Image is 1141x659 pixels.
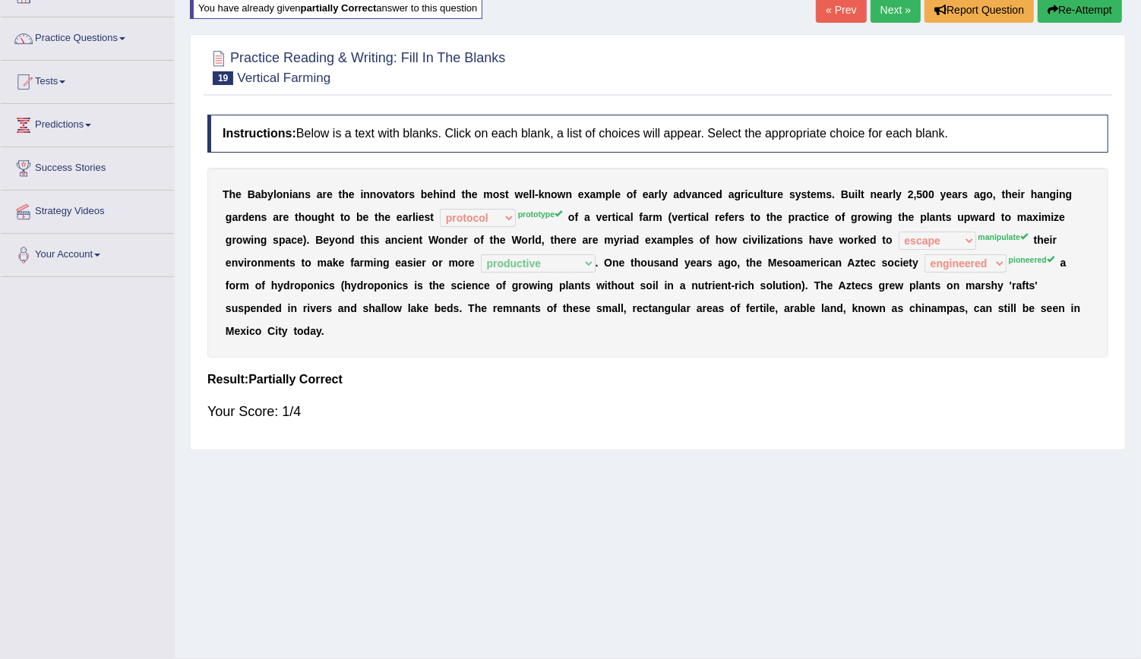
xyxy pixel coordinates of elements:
b: a [292,188,299,200]
b: t [942,211,946,223]
b: w [971,211,979,223]
b: m [596,188,605,200]
b: a [286,234,292,246]
b: e [363,211,369,223]
b: t [462,188,466,200]
b: n [1043,188,1050,200]
a: Predictions [1,104,174,142]
b: i [1018,188,1021,200]
b: h [364,234,371,246]
b: o [376,188,383,200]
b: h [465,188,472,200]
b: c [291,234,297,246]
b: s [374,234,380,246]
b: s [273,234,279,246]
b: u [754,188,760,200]
b: o [1005,211,1012,223]
b: g [735,188,741,200]
b: s [409,188,415,200]
b: r [405,188,409,200]
b: o [277,188,283,200]
b: g [886,211,893,223]
b: e [397,211,403,223]
span: 19 [213,71,233,85]
b: g [226,234,232,246]
b: y [329,234,335,246]
b: a [692,188,698,200]
b: v [686,188,692,200]
b: c [618,211,624,223]
b: r [323,188,327,200]
b: n [445,234,452,246]
b: n [254,211,261,223]
b: p [279,234,286,246]
b: p [789,211,795,223]
b: p [964,211,971,223]
b: r [715,211,719,223]
b: a [952,188,958,200]
b: l [412,211,416,223]
b: a [590,188,596,200]
b: r [279,211,283,223]
b: e [578,188,584,200]
b: c [817,211,823,223]
b: c [704,188,710,200]
b: r [654,188,658,200]
b: r [858,211,861,223]
b: d [716,188,723,200]
b: i [289,188,292,200]
b: u [311,211,318,223]
b: l [893,188,896,200]
b: r [773,188,777,200]
b: v [596,211,602,223]
b: r [741,188,744,200]
b: h [770,211,777,223]
b: o [987,188,994,200]
b: a [1027,211,1033,223]
b: a [649,188,655,200]
small: Vertical Farming [237,71,330,85]
b: i [440,188,443,200]
b: 0 [922,188,928,200]
b: f [842,211,845,223]
b: t [295,211,299,223]
b: r [232,234,235,246]
b: 5 [917,188,923,200]
b: f [633,188,637,200]
b: h [342,188,349,200]
b: e [327,188,333,200]
b: T [223,188,229,200]
b: i [855,188,858,200]
b: n [283,188,289,200]
b: f [480,234,484,246]
b: n [254,234,261,246]
b: t [375,211,378,223]
b: i [615,211,618,223]
b: o [335,234,342,246]
b: i [877,211,880,223]
b: l [927,211,930,223]
b: a [799,211,805,223]
b: b [261,188,268,200]
b: r [238,211,242,223]
b: - [535,188,539,200]
b: e [1012,188,1018,200]
b: n [936,211,943,223]
b: t [419,234,423,246]
b: e [947,188,953,200]
b: n [566,188,573,200]
b: s [801,188,808,200]
b: r [985,211,988,223]
b: n [545,188,552,200]
b: b [356,211,363,223]
b: a [1037,188,1043,200]
b: B [315,234,323,246]
b: h [1005,188,1012,200]
b: e [678,211,684,223]
b: o [568,211,575,223]
b: f [575,211,579,223]
b: n [363,188,370,200]
b: h [229,188,236,200]
b: e [643,188,649,200]
b: . [832,188,835,200]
